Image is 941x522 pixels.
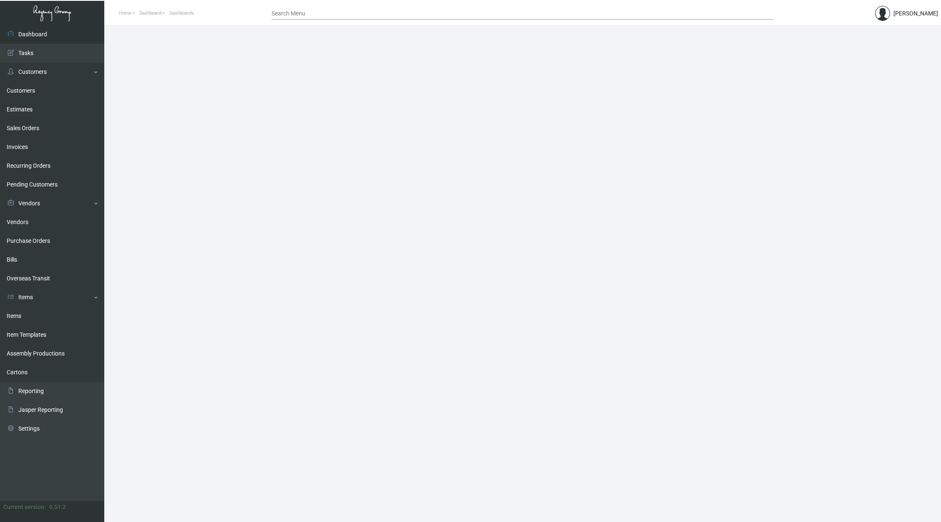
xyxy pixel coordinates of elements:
div: 0.51.2 [49,503,66,512]
div: Current version: [3,503,46,512]
span: Dashboards [169,10,194,16]
span: Dashboard [139,10,161,16]
span: Home [119,10,131,16]
div: [PERSON_NAME] [893,9,938,18]
img: admin@bootstrapmaster.com [875,6,890,21]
